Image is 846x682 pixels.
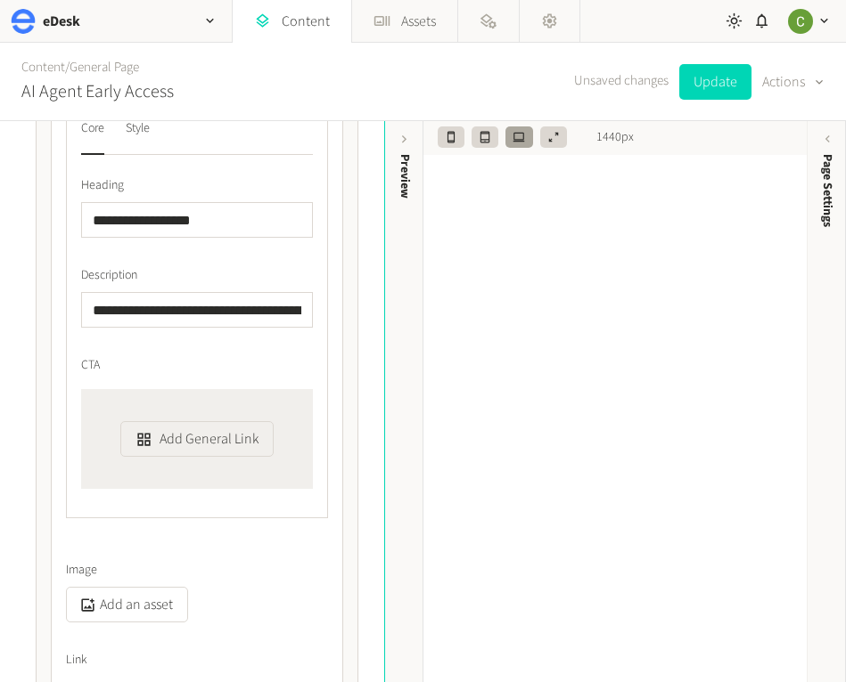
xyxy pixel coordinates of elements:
span: Unsaved changes [574,71,669,92]
div: Core [81,114,104,142]
button: Actions [762,64,825,100]
a: General Page [70,58,139,77]
span: CTA [81,356,100,375]
div: Style [126,114,150,142]
h2: AI Agent Early Access [21,78,174,105]
img: eDesk [11,9,36,34]
span: Page Settings [818,154,837,227]
span: / [65,58,70,77]
a: Content [21,58,65,77]
div: Preview [395,154,414,199]
span: Heading [81,176,124,195]
span: Link [66,651,87,670]
h2: eDesk [43,11,80,32]
button: Update [679,64,752,100]
span: Description [81,266,137,285]
img: Chloe Ryan [788,9,813,34]
span: Image [66,561,97,580]
span: 1440px [596,128,634,147]
button: Add General Link [120,421,274,457]
button: Add an asset [66,587,188,622]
